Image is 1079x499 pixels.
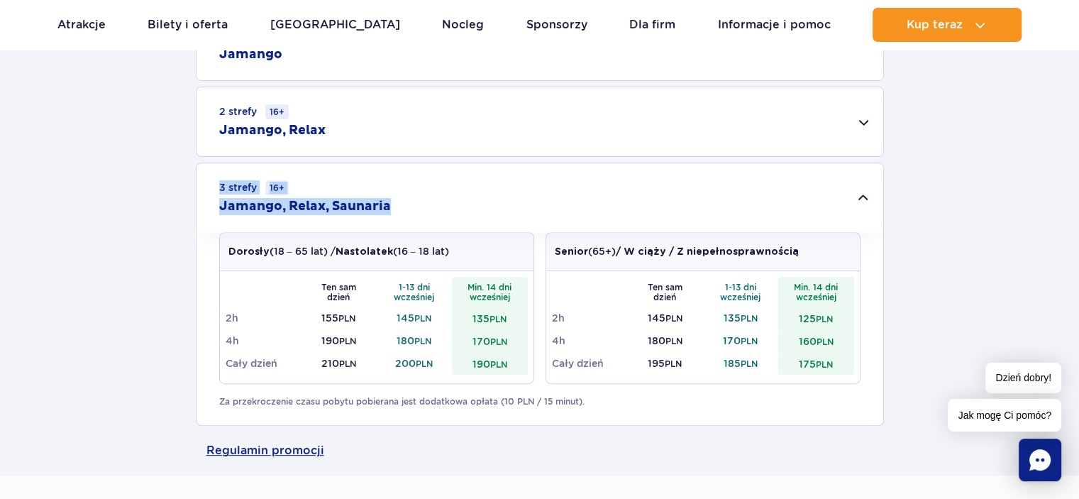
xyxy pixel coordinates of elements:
a: Bilety i oferta [148,8,228,42]
td: 135 [703,307,779,329]
small: 16+ [265,180,289,195]
small: PLN [665,313,682,324]
td: 190 [452,352,528,375]
p: (65+) [555,244,799,259]
a: Dla firm [629,8,675,42]
small: PLN [416,358,433,369]
td: Cały dzień [552,352,628,375]
small: PLN [338,313,355,324]
td: 155 [301,307,377,329]
small: PLN [414,336,431,346]
td: 145 [377,307,453,329]
th: Min. 14 dni wcześniej [452,277,528,307]
td: 195 [627,352,703,375]
small: PLN [741,358,758,369]
strong: / W ciąży / Z niepełnosprawnością [616,247,799,257]
small: PLN [490,336,507,347]
td: 210 [301,352,377,375]
td: 4h [552,329,628,352]
td: 2h [226,307,301,329]
small: PLN [414,313,431,324]
a: Nocleg [442,8,484,42]
h2: Jamango, Relax [219,122,326,139]
td: 2h [552,307,628,329]
th: Ten sam dzień [627,277,703,307]
td: 135 [452,307,528,329]
td: 170 [452,329,528,352]
td: 180 [377,329,453,352]
td: 4h [226,329,301,352]
td: 190 [301,329,377,352]
th: 1-13 dni wcześniej [703,277,779,307]
strong: Dorosły [228,247,270,257]
th: 1-13 dni wcześniej [377,277,453,307]
th: Ten sam dzień [301,277,377,307]
small: PLN [489,314,507,324]
td: 170 [703,329,779,352]
small: PLN [339,336,356,346]
h2: Jamango [219,46,282,63]
a: Regulamin promocji [206,426,873,476]
p: Za przekroczenie czasu pobytu pobierana jest dodatkowa opłata (10 PLN / 15 minut). [219,395,861,408]
span: Dzień dobry! [985,363,1061,393]
a: Atrakcje [57,8,106,42]
small: PLN [665,358,682,369]
td: 175 [778,352,854,375]
td: 185 [703,352,779,375]
strong: Nastolatek [336,247,393,257]
td: 125 [778,307,854,329]
td: 145 [627,307,703,329]
small: PLN [665,336,682,346]
small: PLN [816,359,833,370]
h2: Jamango, Relax, Saunaria [219,198,391,215]
a: [GEOGRAPHIC_DATA] [270,8,400,42]
div: Chat [1019,439,1061,481]
td: Cały dzień [226,352,301,375]
small: PLN [741,313,758,324]
td: 160 [778,329,854,352]
span: Kup teraz [907,18,963,31]
a: Sponsorzy [526,8,587,42]
small: 3 strefy [219,180,289,195]
small: PLN [817,336,834,347]
th: Min. 14 dni wcześniej [778,277,854,307]
small: PLN [490,359,507,370]
small: PLN [816,314,833,324]
td: 180 [627,329,703,352]
p: (18 – 65 lat) / (16 – 18 lat) [228,244,449,259]
span: Jak mogę Ci pomóc? [948,399,1061,432]
small: PLN [339,358,356,369]
small: 2 strefy [219,104,289,119]
a: Informacje i pomoc [718,8,831,42]
strong: Senior [555,247,588,257]
small: 16+ [265,104,289,119]
small: PLN [741,336,758,346]
td: 200 [377,352,453,375]
button: Kup teraz [873,8,1022,42]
